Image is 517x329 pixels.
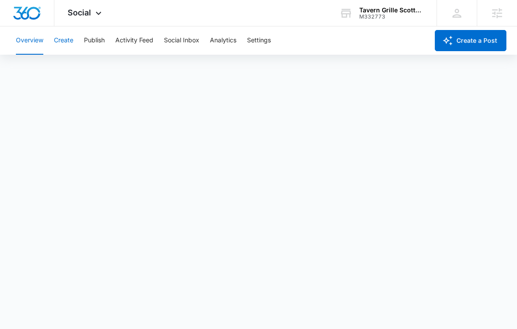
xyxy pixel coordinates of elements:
button: Activity Feed [115,26,153,55]
div: account name [359,7,424,14]
span: Social [68,8,91,17]
button: Create a Post [435,30,506,51]
button: Settings [247,26,271,55]
button: Overview [16,26,43,55]
button: Publish [84,26,105,55]
button: Social Inbox [164,26,199,55]
div: account id [359,14,424,20]
button: Create [54,26,73,55]
button: Analytics [210,26,236,55]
